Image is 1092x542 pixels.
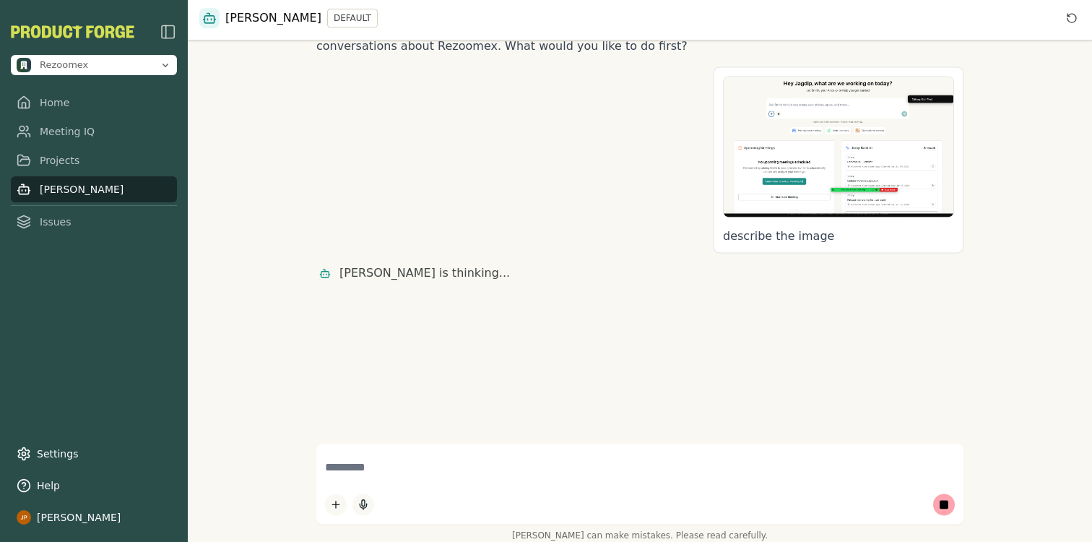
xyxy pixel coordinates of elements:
[11,90,177,116] a: Home
[316,530,963,541] span: [PERSON_NAME] can make mistakes. Please read carefully.
[11,176,177,202] a: [PERSON_NAME]
[11,473,177,499] button: Help
[11,441,177,467] a: Settings
[17,58,31,72] img: Rezoomex
[723,76,954,218] img: Screenshot 2025-08-25 at 9.51.56 PM.png
[11,119,177,145] a: Meeting IQ
[1063,9,1080,27] button: Reset conversation
[723,229,954,244] p: describe the image
[11,25,134,38] button: PF-Logo
[325,494,347,515] button: Add content to chat
[327,9,378,27] button: DEFAULT
[11,25,134,38] img: Product Forge
[17,510,31,525] img: profile
[160,23,177,40] img: sidebar
[316,20,963,55] p: Hi I'm [PERSON_NAME], your product co-pilot! I can help write and review user stories or have str...
[933,494,955,515] button: Stop generation
[11,504,177,530] button: [PERSON_NAME]
[11,147,177,173] a: Projects
[11,55,177,75] button: Open organization switcher
[339,264,510,282] span: [PERSON_NAME] is thinking...
[352,494,374,515] button: Start dictation
[11,209,177,235] a: Issues
[40,59,88,72] span: Rezoomex
[225,9,321,27] span: [PERSON_NAME]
